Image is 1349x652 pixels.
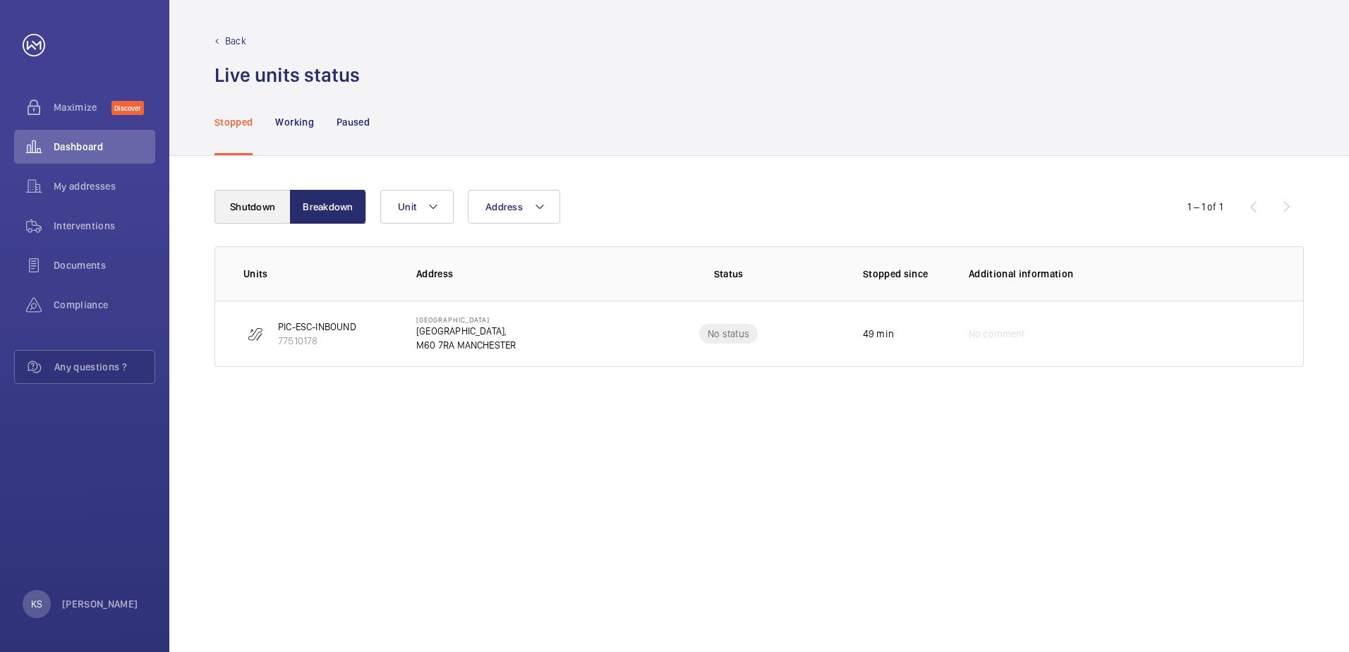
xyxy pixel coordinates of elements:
[278,334,356,348] p: 77510178
[243,267,394,281] p: Units
[416,267,617,281] p: Address
[416,338,516,352] p: M60 7RA MANCHESTER
[863,267,946,281] p: Stopped since
[225,34,246,48] p: Back
[247,325,264,342] img: escalator.svg
[337,115,370,129] p: Paused
[290,190,366,224] button: Breakdown
[275,115,313,129] p: Working
[214,62,360,88] h1: Live units status
[863,327,894,341] p: 49 min
[1187,200,1223,214] div: 1 – 1 of 1
[54,360,155,374] span: Any questions ?
[708,327,749,341] p: No status
[416,315,516,324] p: [GEOGRAPHIC_DATA]
[485,201,523,212] span: Address
[54,140,155,154] span: Dashboard
[111,101,144,115] span: Discover
[416,324,516,338] p: [GEOGRAPHIC_DATA],
[54,179,155,193] span: My addresses
[54,100,111,114] span: Maximize
[54,298,155,312] span: Compliance
[62,597,138,611] p: [PERSON_NAME]
[54,219,155,233] span: Interventions
[468,190,560,224] button: Address
[278,320,356,334] p: PIC-ESC-INBOUND
[31,597,42,611] p: KS
[54,258,155,272] span: Documents
[969,267,1275,281] p: Additional information
[214,190,291,224] button: Shutdown
[214,115,253,129] p: Stopped
[969,327,1025,341] span: No comment
[380,190,454,224] button: Unit
[627,267,830,281] p: Status
[398,201,416,212] span: Unit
